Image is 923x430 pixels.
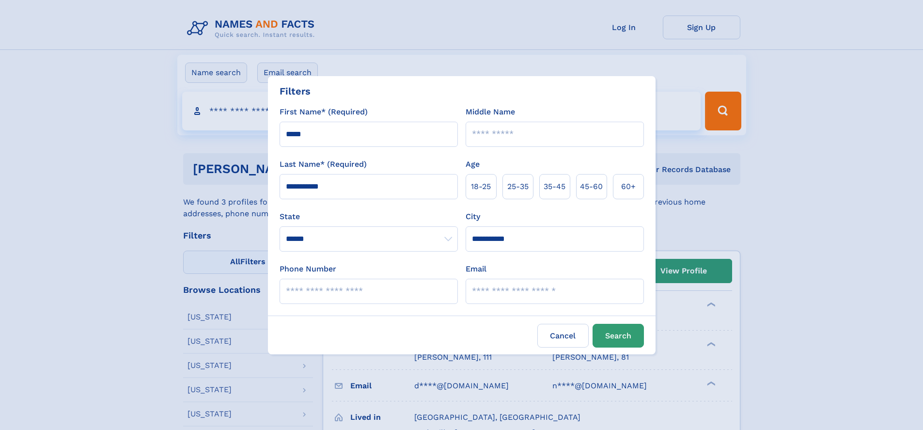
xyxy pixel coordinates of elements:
label: Phone Number [280,263,336,275]
label: Email [466,263,486,275]
label: Last Name* (Required) [280,159,367,170]
label: Cancel [537,324,589,348]
label: First Name* (Required) [280,106,368,118]
span: 35‑45 [544,181,565,192]
label: State [280,211,458,223]
label: Age [466,159,480,170]
span: 25‑35 [507,181,529,192]
div: Filters [280,84,311,98]
button: Search [593,324,644,348]
span: 45‑60 [580,181,603,192]
label: Middle Name [466,106,515,118]
label: City [466,211,480,223]
span: 18‑25 [471,181,491,192]
span: 60+ [621,181,636,192]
